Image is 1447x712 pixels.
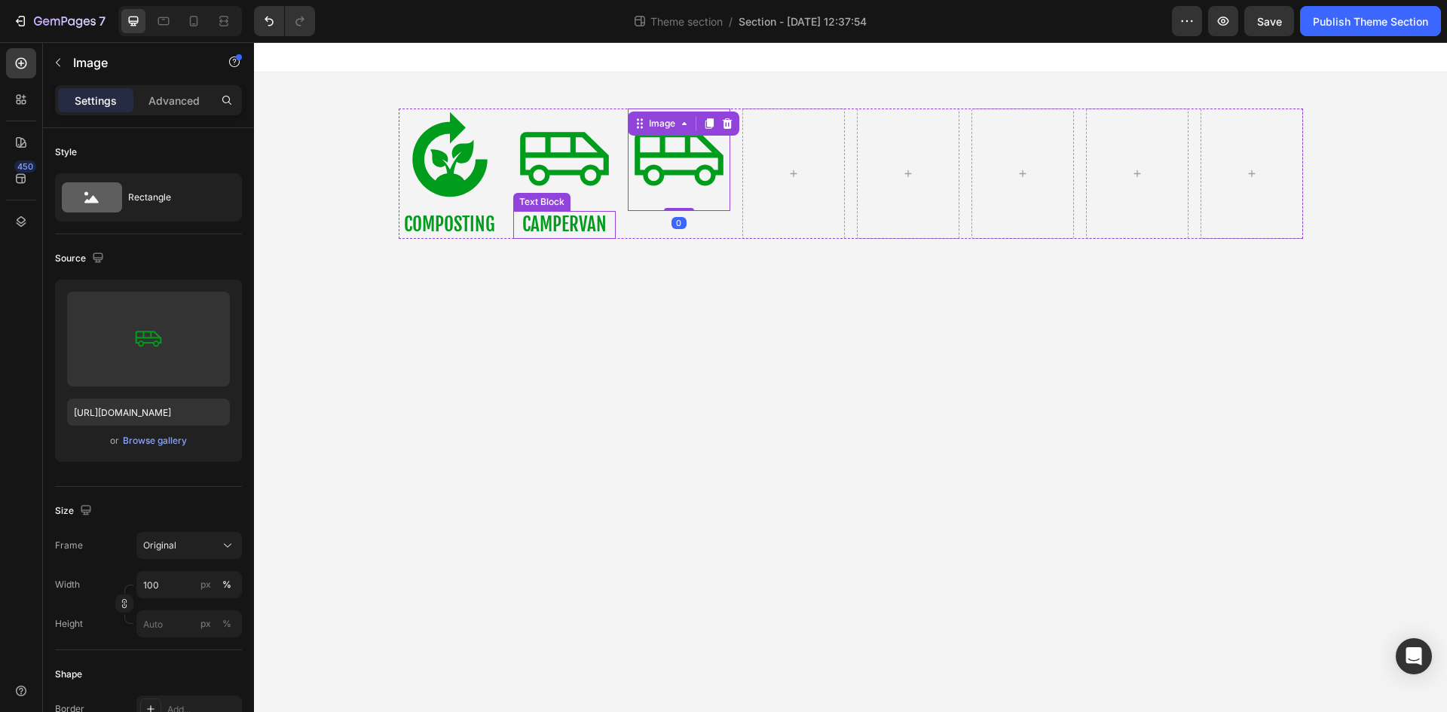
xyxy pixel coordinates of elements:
p: Image [73,53,201,72]
img: preview-image [133,324,164,354]
img: gempages_580609844373881769-f992fca0-d870-4620-a00f-4857bd1a73a3.svg [374,66,476,169]
input: px% [136,571,242,598]
div: Image [392,75,424,88]
input: https://example.com/image.jpg [67,399,230,426]
div: Browse gallery [123,434,187,448]
span: or [110,432,119,450]
p: CAMPERVAN [261,170,360,195]
input: px% [136,610,242,637]
div: Style [55,145,77,159]
div: Source [55,249,107,269]
label: Height [55,617,83,631]
div: Size [55,501,95,521]
button: Browse gallery [122,433,188,448]
div: Rectangle [128,180,220,215]
span: Original [143,539,176,552]
button: % [197,576,215,594]
div: Undo/Redo [254,6,315,36]
img: gempages_580609844373881769-f992fca0-d870-4620-a00f-4857bd1a73a3.svg [259,66,362,169]
div: Open Intercom Messenger [1396,638,1432,674]
div: 450 [14,160,36,173]
button: Original [136,532,242,559]
div: px [200,578,211,591]
button: Save [1244,6,1294,36]
iframe: Design area [254,42,1447,712]
div: Text Block [262,153,314,167]
button: % [197,615,215,633]
label: Width [55,578,80,591]
div: 0 [418,175,433,187]
button: Publish Theme Section [1300,6,1441,36]
p: 7 [99,12,106,30]
p: Advanced [148,93,200,108]
div: Publish Theme Section [1313,14,1428,29]
button: px [218,615,236,633]
div: Shape [55,668,82,681]
span: / [729,14,733,29]
label: Frame [55,539,83,552]
div: % [222,617,231,631]
div: px [200,617,211,631]
div: % [222,578,231,591]
span: Section - [DATE] 12:37:54 [739,14,867,29]
button: px [218,576,236,594]
div: Rich Text Editor. Editing area: main [259,169,362,197]
button: 7 [6,6,112,36]
span: Theme section [647,14,726,29]
span: Save [1257,15,1282,28]
p: Settings [75,93,117,108]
